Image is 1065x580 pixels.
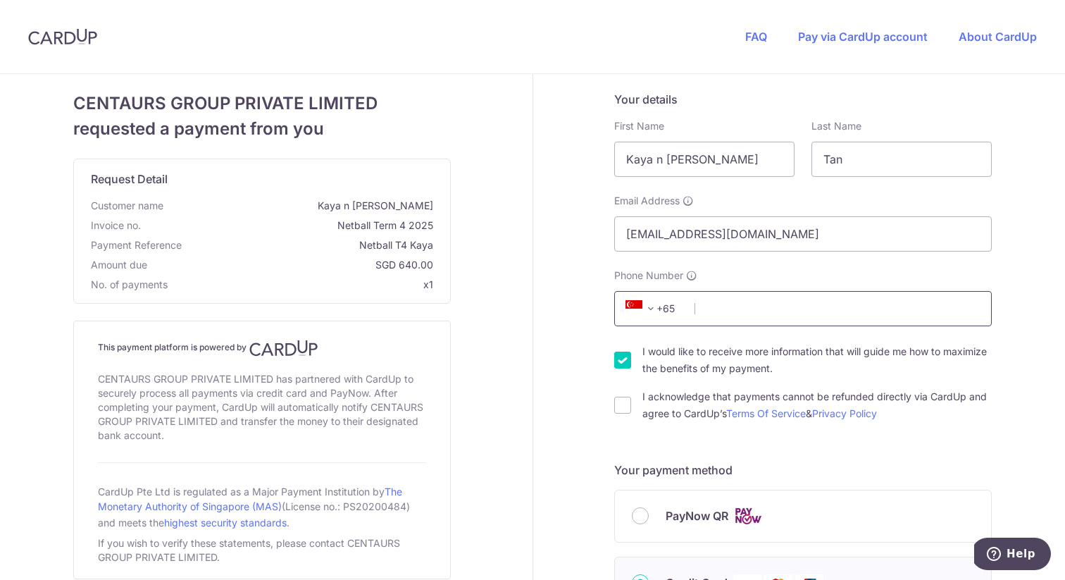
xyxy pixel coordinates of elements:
[73,116,451,142] span: requested a payment from you
[91,239,182,251] span: translation missing: en.payment_reference
[734,507,762,525] img: Cards logo
[91,172,168,186] span: translation missing: en.request_detail
[811,119,861,133] label: Last Name
[98,480,426,533] div: CardUp Pte Ltd is regulated as a Major Payment Institution by (License no.: PS20200484) and meets...
[959,30,1037,44] a: About CardUp
[642,343,992,377] label: I would like to receive more information that will guide me how to maximize the benefits of my pa...
[811,142,992,177] input: Last name
[666,507,728,524] span: PayNow QR
[91,258,147,272] span: Amount due
[98,533,426,567] div: If you wish to verify these statements, please contact CENTAURS GROUP PRIVATE LIMITED.
[187,238,433,252] span: Netball T4 Kaya
[974,538,1051,573] iframe: Opent een widget waar u meer informatie kunt vinden
[642,388,992,422] label: I acknowledge that payments cannot be refunded directly via CardUp and agree to CardUp’s &
[423,278,433,290] span: x1
[625,300,659,317] span: +65
[164,517,287,529] a: highest security standards
[153,258,433,272] span: SGD 640.00
[614,91,992,108] h5: Your details
[147,218,433,233] span: Netball Term 4 2025
[91,199,163,213] span: Customer name
[614,269,683,283] span: Phone Number
[614,119,664,133] label: First Name
[614,142,795,177] input: First name
[169,199,433,213] span: Kaya n [PERSON_NAME]
[91,278,168,292] span: No. of payments
[812,407,877,419] a: Privacy Policy
[798,30,928,44] a: Pay via CardUp account
[726,407,806,419] a: Terms Of Service
[28,28,97,45] img: CardUp
[745,30,767,44] a: FAQ
[249,340,318,357] img: CardUp
[632,507,974,525] div: PayNow QR Cards logo
[98,369,426,445] div: CENTAURS GROUP PRIVATE LIMITED has partnered with CardUp to securely process all payments via cre...
[614,194,680,208] span: Email Address
[614,216,992,252] input: Email address
[73,91,451,116] span: CENTAURS GROUP PRIVATE LIMITED
[614,462,992,479] h5: Your payment method
[621,300,685,317] span: +65
[98,340,426,357] h4: This payment platform is powered by
[91,218,141,233] span: Invoice no.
